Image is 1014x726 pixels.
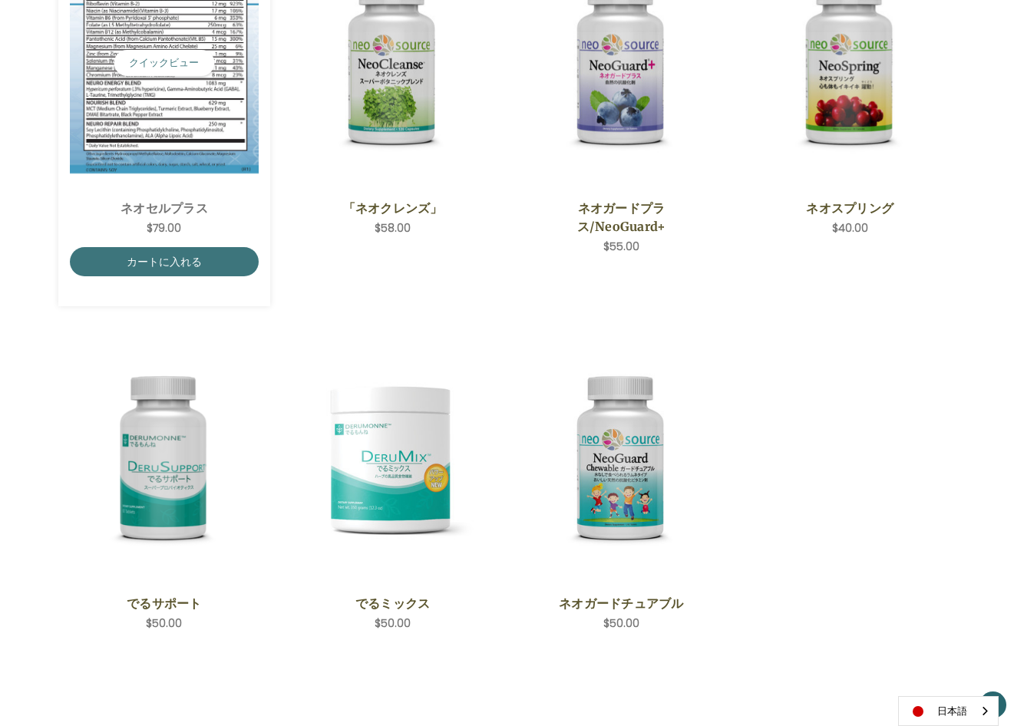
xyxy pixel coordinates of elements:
a: DeruSupport,$50.00 [70,334,259,583]
img: でるサポート [70,364,259,553]
span: $40.00 [832,220,868,236]
a: ネオスプリング [764,199,936,217]
a: NeoGuard Chewable,$50.00 [527,334,716,583]
a: でるサポート [78,594,250,612]
a: でるミックス [306,594,479,612]
aside: Language selected: 日本語 [898,696,999,726]
span: $58.00 [375,220,411,236]
a: DeruMix,$50.00 [298,334,487,583]
span: $50.00 [146,615,182,631]
div: Language [898,696,999,726]
span: $55.00 [603,239,639,254]
img: ネオガードチュアブル [527,364,716,553]
span: $50.00 [375,615,411,631]
span: $79.00 [147,220,181,236]
button: クイックビュー [114,50,214,76]
a: ネオガードチュアブル [535,594,708,612]
a: カートに入れる [70,247,259,276]
a: 日本語 [899,697,998,725]
img: でるミックス [298,364,487,553]
a: ネオガードプラス/NeoGuard+ [535,199,708,236]
span: $50.00 [603,615,639,631]
a: 「ネオクレンズ」 [306,199,479,217]
a: ネオセルプラス [78,199,250,217]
